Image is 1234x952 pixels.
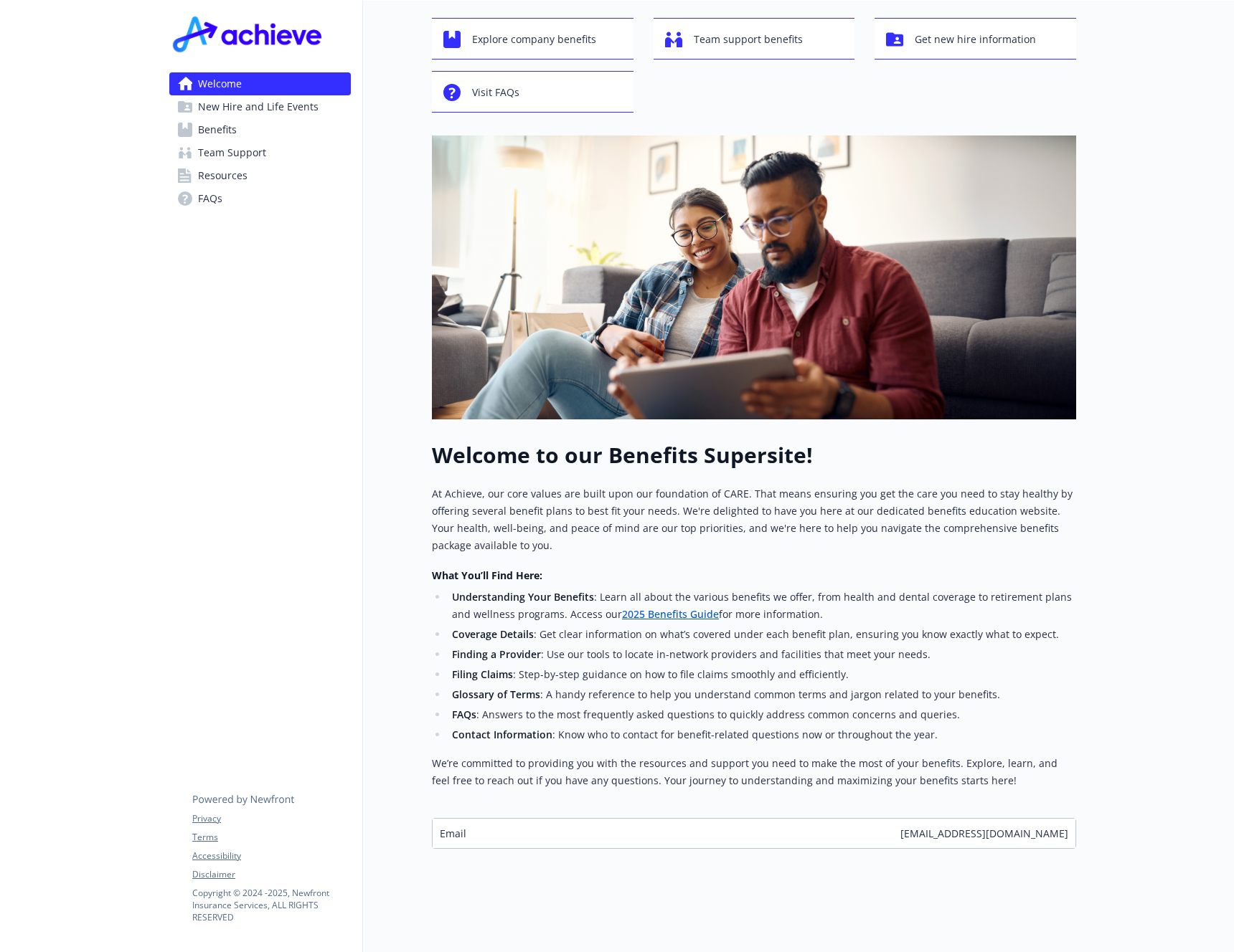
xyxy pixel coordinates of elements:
span: Visit FAQs [472,79,519,106]
button: Get new hire information [875,18,1076,59]
span: Resources [198,164,248,187]
span: [EMAIL_ADDRESS][DOMAIN_NAME] [900,826,1068,841]
span: Benefits [198,118,237,141]
strong: Contact Information [452,728,552,741]
strong: What You’ll Find Here: [432,568,542,582]
a: Disclaimer [192,868,350,881]
a: Terms [192,831,350,844]
span: FAQs [198,187,222,210]
a: Benefits [169,118,351,141]
strong: Glossary of Terms [452,687,540,701]
p: Copyright © 2024 - 2025 , Newfront Insurance Services, ALL RIGHTS RESERVED [192,887,350,923]
a: Accessibility [192,849,350,862]
a: 2025 Benefits Guide [622,607,719,621]
p: At Achieve, our core values are built upon our foundation of CARE. That means ensuring you get th... [432,485,1076,554]
span: Team support benefits [694,26,803,53]
a: Privacy [192,812,350,825]
strong: Coverage Details [452,627,534,641]
span: Get new hire information [915,26,1036,53]
a: Team Support [169,141,351,164]
strong: FAQs [452,708,476,721]
span: Explore company benefits [472,26,596,53]
a: Resources [169,164,351,187]
a: Welcome [169,72,351,95]
a: FAQs [169,187,351,210]
a: New Hire and Life Events [169,95,351,118]
strong: Filing Claims [452,667,513,681]
li: : Use our tools to locate in-network providers and facilities that meet your needs. [448,646,1076,663]
span: New Hire and Life Events [198,95,319,118]
button: Visit FAQs [432,71,634,113]
strong: Understanding Your Benefits [452,590,594,604]
li: : Answers to the most frequently asked questions to quickly address common concerns and queries. [448,706,1076,723]
li: : Know who to contact for benefit-related questions now or throughout the year. [448,726,1076,743]
li: : Learn all about the various benefits we offer, from health and dental coverage to retirement pl... [448,589,1076,623]
button: Explore company benefits [432,18,634,59]
li: : A handy reference to help you understand common terms and jargon related to your benefits. [448,686,1076,703]
strong: Finding a Provider [452,647,541,661]
span: Email [440,826,466,841]
h1: Welcome to our Benefits Supersite! [432,442,1076,468]
button: Team support benefits [654,18,855,59]
span: Welcome [198,72,242,95]
img: overview page banner [432,135,1076,419]
li: : Step-by-step guidance on how to file claims smoothly and efficiently. [448,666,1076,683]
li: : Get clear information on what’s covered under each benefit plan, ensuring you know exactly what... [448,626,1076,643]
p: We’re committed to providing you with the resources and support you need to make the most of your... [432,755,1076,789]
span: Team Support [198,141,266,164]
